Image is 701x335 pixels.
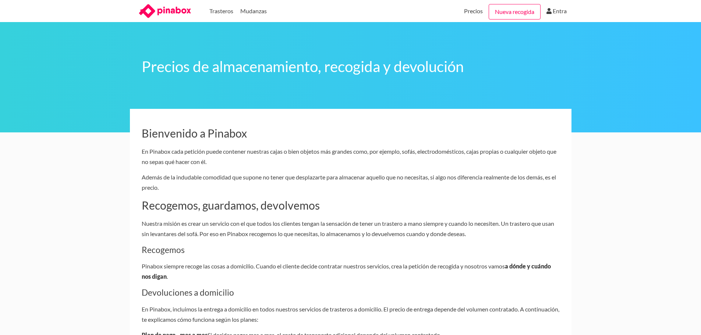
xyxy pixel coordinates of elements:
p: Nuestra misión es crear un servicio con el que todos los clientes tengan la sensación de tener un... [142,218,560,239]
p: En Pinabox, incluimos la entrega a domicilio en todos nuestros servicios de trasteros a domicilio... [142,304,560,325]
h1: Precios de almacenamiento, recogida y devolución [142,57,560,76]
p: Además de la indudable comodidad que supone no tener que desplazarte para almacenar aquello que n... [142,172,560,193]
h3: Recogemos [142,245,560,255]
p: En Pinabox cada petición puede contener nuestras cajas o bien objetos más grandes como, por ejemp... [142,146,560,167]
h2: Bienvenido a Pinabox [142,126,560,140]
h3: Devoluciones a domicilio [142,288,560,298]
h2: Recogemos, guardamos, devolvemos [142,199,560,213]
p: Pinabox siempre recoge las cosas a domicilio. Cuando el cliente decide contratar nuestros servici... [142,261,560,282]
a: Nueva recogida [489,4,541,19]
